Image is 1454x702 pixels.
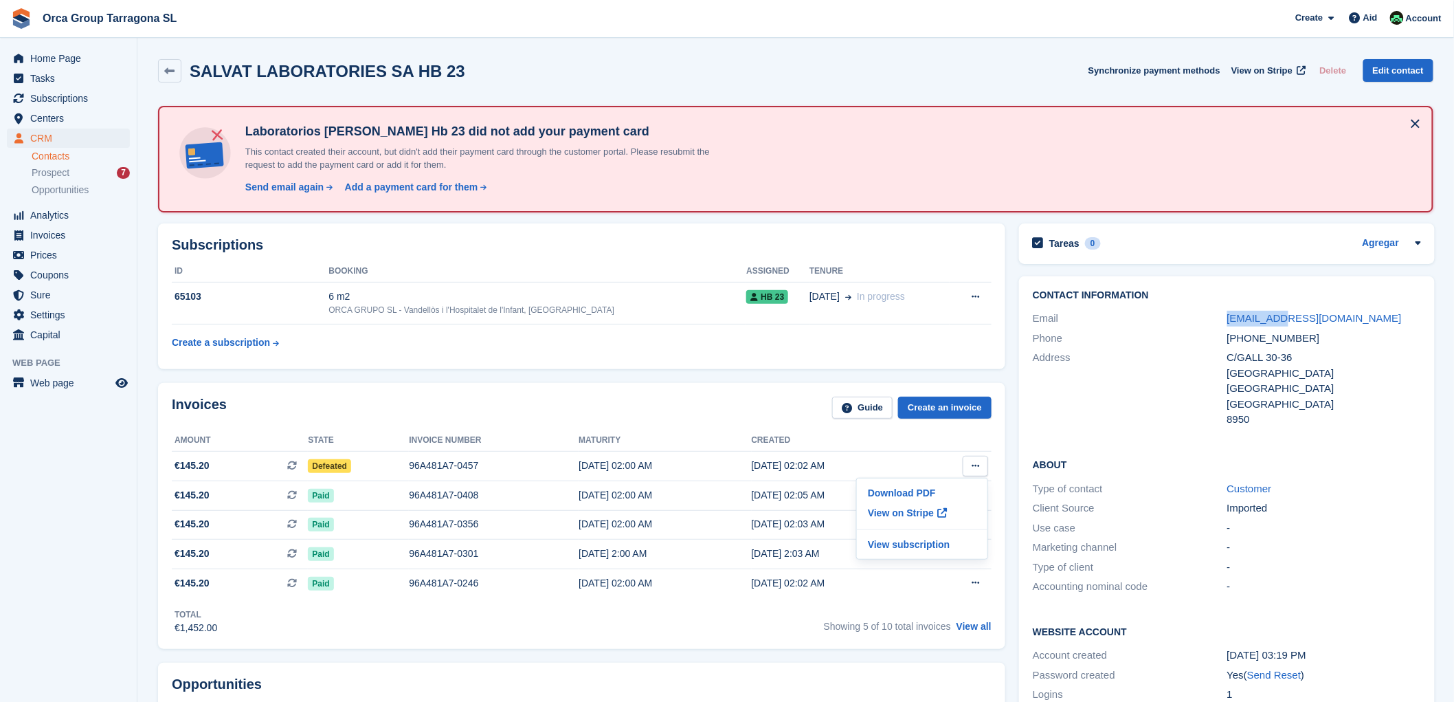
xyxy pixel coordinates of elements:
[172,397,227,412] font: Invoices
[328,291,350,302] font: 6 m2
[175,622,217,633] font: €1,452.00
[1231,65,1293,76] font: View on Stripe
[7,245,130,265] a: menu
[328,266,368,276] font: Booking
[1226,59,1309,82] a: View on Stripe
[868,539,950,550] font: View subscription
[345,182,478,193] font: Add a payment card for them
[30,93,88,104] font: Subscriptions
[1033,332,1062,344] font: Phone
[175,435,211,445] font: Amount
[245,182,324,193] font: Send email again
[312,491,329,501] font: Paid
[1033,561,1093,573] font: Type of client
[1227,688,1233,700] font: 1
[1247,669,1301,681] a: Send Reset
[409,460,478,471] font: 96A481A7-0457
[1033,580,1148,592] font: Accounting nominal code
[30,309,65,320] font: Settings
[32,167,69,178] font: Prospect
[176,124,234,182] img: no-card-linked-e7822e413c904bf8b177c4d89f31251c4716f9871600ec3ca5bfc59e148c83f4.svg
[32,166,130,180] a: Prospect 7
[1406,13,1442,23] font: Account
[175,460,210,471] font: €145.20
[1227,541,1231,553] font: -
[868,507,934,518] font: View on Stripe
[113,375,130,391] a: Store Preview
[7,325,130,344] a: menu
[172,330,279,355] a: Create a subscription
[824,621,951,632] font: Showing 5 of 10 total invoices
[1033,649,1107,661] font: Account created
[579,518,652,529] font: [DATE] 02:00 AM
[12,358,60,368] font: Web page
[172,337,270,348] font: Create a subscription
[339,180,488,195] a: Add a payment card for them
[32,151,69,162] font: Contacts
[11,8,32,29] img: stora-icon-8386f47178a22dfd0bd8f6a31ec36ba5ce8667c1dd55bd0f319d3a0aa187defe.svg
[30,230,65,241] font: Invoices
[409,435,481,445] font: Invoice number
[752,435,791,445] font: Created
[1363,12,1378,23] font: Aid
[30,113,64,124] font: Centers
[409,578,478,589] font: 96A481A7-0246
[1085,237,1101,250] div: 0
[1227,332,1320,344] font: [PHONE_NUMBER]
[752,548,820,559] font: [DATE] 2:03 AM
[32,184,89,195] font: Opportunities
[7,373,130,393] a: menu
[1227,483,1272,494] a: Customer
[1033,522,1076,534] font: Use case
[409,518,478,529] font: 96A481A7-0356
[409,548,478,559] font: 96A481A7-0301
[7,129,130,148] a: menu
[868,487,936,498] font: Download PDF
[1315,59,1352,82] button: Delete
[1390,11,1404,25] img: Tania
[175,610,201,619] font: Total
[121,168,126,177] font: 7
[1033,312,1059,324] font: Email
[1227,502,1268,514] font: Imported
[752,518,825,529] font: [DATE] 02:03 AM
[832,397,893,419] a: Guide
[30,73,55,84] font: Tasks
[30,250,57,261] font: Prices
[1244,669,1247,681] font: (
[175,548,210,559] font: €145.20
[30,329,60,340] font: Capital
[245,124,649,138] font: Laboratorios [PERSON_NAME] Hb 23 did not add your payment card
[1033,669,1115,681] font: Password created
[1373,65,1424,76] font: Edit contact
[752,460,825,471] font: [DATE] 02:02 AM
[1227,312,1402,324] a: [EMAIL_ADDRESS][DOMAIN_NAME]
[1033,541,1117,553] font: Marketing channel
[175,578,210,589] font: €145.20
[7,226,130,245] a: menu
[30,270,69,281] font: Coupons
[328,305,614,315] font: ORCA GRUPO SL - Vandellòs i l'Hospitalet de l'Infant, [GEOGRAPHIC_DATA]
[7,69,130,88] a: menu
[1088,65,1220,76] font: Synchronize payment methods
[7,206,130,225] a: menu
[579,460,652,471] font: [DATE] 02:00 AM
[32,183,130,197] a: Opportunities
[1033,483,1103,494] font: Type of contact
[30,133,52,144] font: CRM
[7,305,130,325] a: menu
[1033,626,1127,637] font: Website account
[857,291,905,302] font: In progress
[1227,367,1334,379] font: [GEOGRAPHIC_DATA]
[312,461,347,471] font: Defeated
[1227,649,1307,661] font: [DATE] 03:19 PM
[862,484,982,502] a: Download PDF
[1227,561,1231,573] font: -
[1227,413,1250,425] font: 8950
[37,7,182,30] a: Orca Group Tarragona SL
[30,289,51,300] font: Sure
[579,578,652,589] font: [DATE] 02:00 AM
[761,292,784,302] font: HB 23
[308,435,334,445] font: State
